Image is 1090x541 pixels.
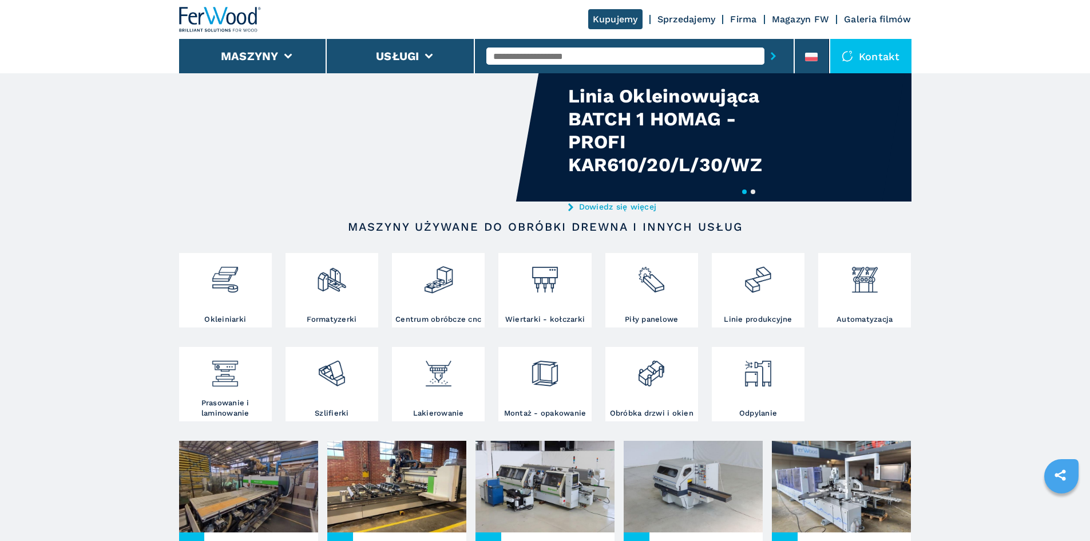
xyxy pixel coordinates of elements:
a: Centrum obróbcze cnc [392,253,485,327]
button: 1 [742,189,747,194]
h3: Szlifierki [315,408,349,418]
img: pressa-strettoia.png [210,350,240,389]
iframe: Chat [1041,489,1081,532]
a: Firma [730,14,756,25]
img: verniciatura_1.png [423,350,454,389]
img: Okazje [624,441,763,532]
img: Kontakt [842,50,853,62]
img: Nowości [179,441,318,532]
img: foratrici_inseritrici_2.png [530,256,560,295]
img: aspirazione_1.png [743,350,773,389]
h3: Automatyzacja [837,314,893,325]
img: squadratrici_2.png [316,256,347,295]
h3: Lakierowanie [413,408,464,418]
a: Piły panelowe [605,253,698,327]
img: Ferwood [179,7,261,32]
button: Maszyny [221,49,279,63]
img: lavorazione_porte_finestre_2.png [636,350,667,389]
h3: Wiertarki - kołczarki [505,314,585,325]
h3: Piły panelowe [625,314,678,325]
a: Odpylanie [712,347,804,421]
h3: Montaż - opakowanie [504,408,586,418]
h3: Odpylanie [739,408,777,418]
h3: Obróbka drzwi i okien [610,408,693,418]
a: Automatyzacja [818,253,911,327]
a: Szlifierki [286,347,378,421]
a: Linie produkcyjne [712,253,804,327]
video: Your browser does not support the video tag. [179,35,545,202]
h3: Okleiniarki [204,314,246,325]
a: Lakierowanie [392,347,485,421]
a: Dowiedz się więcej [568,202,792,211]
img: Promocje [475,441,615,532]
a: Magazyn FW [772,14,830,25]
a: Okleiniarki [179,253,272,327]
img: centro_di_lavoro_cnc_2.png [423,256,454,295]
img: sezionatrici_2.png [636,256,667,295]
h2: Maszyny używane do obróbki drewna i innych usług [216,220,875,234]
button: submit-button [764,43,782,69]
a: sharethis [1046,461,1075,489]
img: montaggio_imballaggio_2.png [530,350,560,389]
h3: Formatyzerki [307,314,356,325]
a: Kupujemy [588,9,643,29]
a: Sprzedajemy [657,14,716,25]
img: bordatrici_1.png [210,256,240,295]
a: Montaż - opakowanie [498,347,591,421]
img: levigatrici_2.png [316,350,347,389]
img: z siedziby klienta [327,441,466,532]
img: linee_di_produzione_2.png [743,256,773,295]
a: Wiertarki - kołczarki [498,253,591,327]
a: Obróbka drzwi i okien [605,347,698,421]
button: 2 [751,189,755,194]
h3: Linie produkcyjne [724,314,792,325]
div: Kontakt [830,39,911,73]
a: Formatyzerki [286,253,378,327]
a: Prasowanie i laminowanie [179,347,272,421]
h3: Centrum obróbcze cnc [395,314,481,325]
a: Galeria filmów [844,14,911,25]
button: Usługi [376,49,419,63]
img: Show room [772,441,911,532]
img: automazione.png [850,256,880,295]
h3: Prasowanie i laminowanie [182,398,269,418]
